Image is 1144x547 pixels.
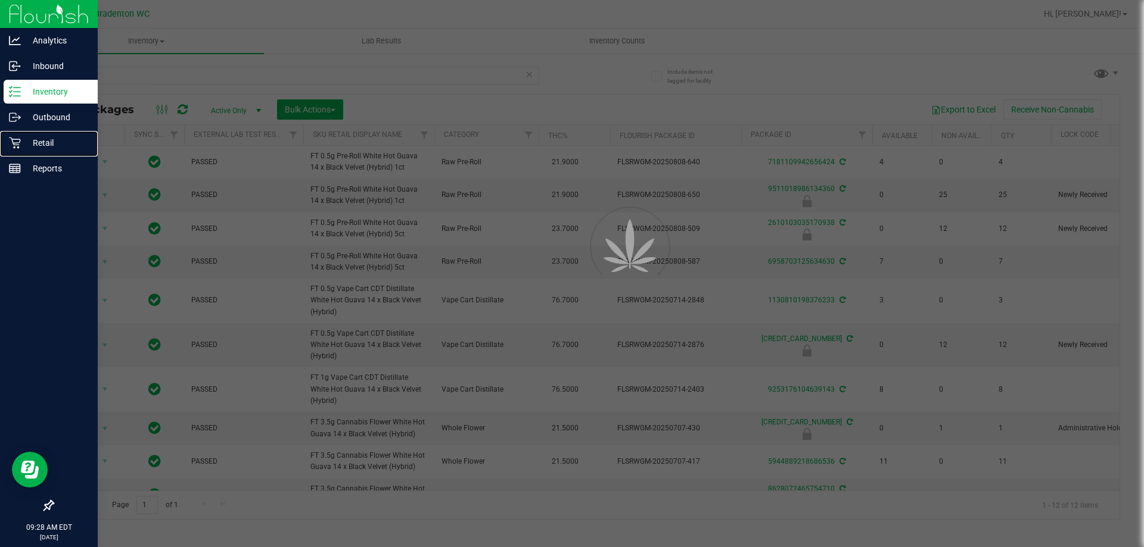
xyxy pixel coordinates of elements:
[9,60,21,72] inline-svg: Inbound
[12,452,48,487] iframe: Resource center
[21,59,92,73] p: Inbound
[21,110,92,124] p: Outbound
[9,162,21,174] inline-svg: Reports
[21,136,92,150] p: Retail
[9,35,21,46] inline-svg: Analytics
[21,161,92,176] p: Reports
[21,33,92,48] p: Analytics
[5,522,92,533] p: 09:28 AM EDT
[9,111,21,123] inline-svg: Outbound
[9,86,21,98] inline-svg: Inventory
[21,85,92,99] p: Inventory
[9,137,21,149] inline-svg: Retail
[5,533,92,542] p: [DATE]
